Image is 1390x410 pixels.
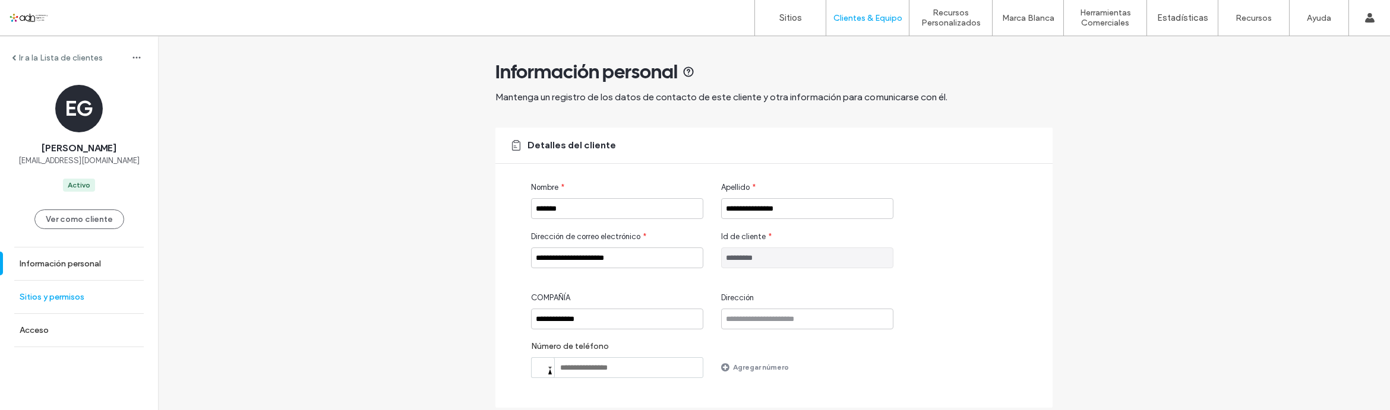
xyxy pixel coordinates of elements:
[527,139,616,152] span: Detalles del cliente
[531,198,703,219] input: Nombre
[909,8,992,28] label: Recursos Personalizados
[1157,12,1208,23] label: Estadísticas
[721,309,893,329] input: Dirección
[531,247,703,268] input: Dirección de correo electrónico
[18,155,140,167] span: [EMAIL_ADDRESS][DOMAIN_NAME]
[531,231,640,243] span: Dirección de correo electrónico
[20,325,49,335] label: Acceso
[20,292,84,302] label: Sitios y permisos
[42,142,116,155] span: [PERSON_NAME]
[531,309,703,329] input: COMPAÑÍA
[68,180,90,190] div: Activo
[1002,13,1054,23] label: Marca Blanca
[34,209,124,229] button: Ver como cliente
[721,198,893,219] input: Apellido
[1236,13,1272,23] label: Recursos
[779,12,802,23] label: Sitios
[721,247,893,268] input: Id de cliente
[721,231,766,243] span: Id de cliente
[733,357,789,377] label: Agregar número
[495,60,678,84] span: Información personal
[721,292,754,304] span: Dirección
[721,182,750,193] span: Apellido
[55,85,103,132] div: EG
[26,8,58,19] span: Ayuda
[531,292,570,304] span: COMPAÑÍA
[495,91,947,103] span: Mantenga un registro de los datos de contacto de este cliente y otra información para comunicarse...
[531,182,558,193] span: Nombre
[1064,8,1146,28] label: Herramientas Comerciales
[833,13,902,23] label: Clientes & Equipo
[531,341,703,357] label: Número de teléfono
[19,53,103,63] label: Ir a la Lista de clientes
[1307,13,1331,23] label: Ayuda
[20,259,101,269] label: Información personal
